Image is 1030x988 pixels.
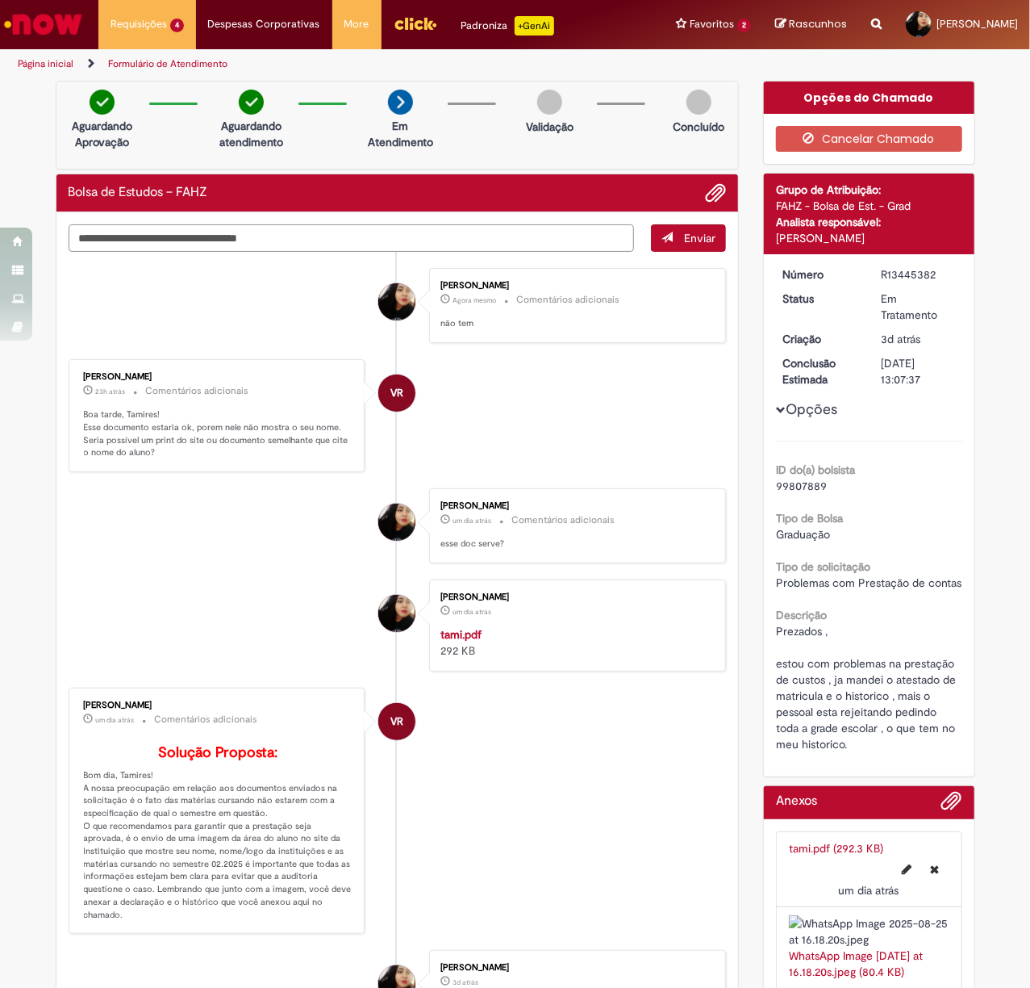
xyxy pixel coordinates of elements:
[882,266,957,283] div: R13445382
[452,978,478,987] span: 3d atrás
[84,372,352,382] div: [PERSON_NAME]
[452,295,496,305] time: 28/08/2025 12:36:27
[776,608,827,622] b: Descrição
[839,883,899,898] span: um dia atrás
[378,595,415,632] div: Tamires Maria Silva Da Costa
[440,281,709,291] div: [PERSON_NAME]
[776,479,827,493] span: 99807889
[776,182,962,198] div: Grupo de Atribuição:
[770,291,869,307] dt: Status
[770,266,869,283] dt: Número
[686,90,711,115] img: img-circle-grey.png
[96,387,126,396] span: 23h atrás
[789,948,923,979] a: WhatsApp Image [DATE] at 16.18.20s.jpeg (80.4 KB)
[651,224,726,252] button: Enviar
[378,375,415,412] div: Vitoria Ramalho
[882,332,921,346] time: 25/08/2025 16:20:17
[111,16,167,32] span: Requisições
[776,511,843,525] b: Tipo de Bolsa
[516,293,619,307] small: Comentários adicionais
[893,856,922,882] button: Editar nome de arquivo tami.pdf
[776,559,870,574] b: Tipo de solicitação
[378,703,415,740] div: Vitoria Ramalho
[526,119,573,135] p: Validação
[776,576,961,590] span: Problemas com Prestação de contas
[440,626,709,659] div: 292 KB
[770,355,869,387] dt: Conclusão Estimada
[452,516,491,525] time: 27/08/2025 12:00:52
[705,182,726,203] button: Adicionar anexos
[440,627,482,642] a: tami.pdf
[2,8,85,40] img: ServiceNow
[208,16,320,32] span: Despesas Corporativas
[212,118,290,150] p: Aguardando atendimento
[96,715,135,725] span: um dia atrás
[537,90,562,115] img: img-circle-grey.png
[941,790,962,819] button: Adicionar anexos
[770,331,869,347] dt: Criação
[361,118,440,150] p: Em Atendimento
[84,701,352,710] div: [PERSON_NAME]
[390,702,403,741] span: VR
[882,331,957,347] div: 25/08/2025 16:20:17
[390,374,403,412] span: VR
[344,16,369,32] span: More
[440,317,709,330] p: não tem
[84,408,352,459] p: Boa tarde, Tamires! Esse documento estaria ok, porem nele não mostra o seu nome. Seria possível u...
[673,119,724,135] p: Concluído
[789,16,847,31] span: Rascunhos
[789,841,883,856] a: tami.pdf (292.3 KB)
[936,17,1018,31] span: [PERSON_NAME]
[882,355,957,387] div: [DATE] 13:07:37
[18,57,73,70] a: Página inicial
[775,17,847,32] a: Rascunhos
[452,607,491,617] span: um dia atrás
[690,16,734,32] span: Favoritos
[452,516,491,525] span: um dia atrás
[388,90,413,115] img: arrow-next.png
[440,592,709,602] div: [PERSON_NAME]
[511,513,615,527] small: Comentários adicionais
[63,118,141,150] p: Aguardando Aprovação
[737,19,751,32] span: 2
[239,90,264,115] img: check-circle-green.png
[461,16,554,36] div: Padroniza
[452,978,478,987] time: 25/08/2025 16:19:48
[776,126,962,152] button: Cancelar Chamado
[84,745,352,921] p: Bom dia, Tamires! A nossa preocupação em relação aos documentos enviados na solicitação é o fato ...
[69,224,635,253] textarea: Digite sua mensagem aqui...
[776,794,817,809] h2: Anexos
[789,915,949,948] img: WhatsApp Image 2025-08-25 at 16.18.20s.jpeg
[776,527,830,542] span: Graduação
[776,624,959,751] span: Prezados , estou com problemas na prestação de custos , ja mandei o atestado de matricula e o his...
[776,230,962,246] div: [PERSON_NAME]
[684,231,715,245] span: Enviar
[12,49,674,79] ul: Trilhas de página
[378,283,415,320] div: Tamires Maria Silva Da Costa
[90,90,115,115] img: check-circle-green.png
[776,198,962,214] div: FAHZ - Bolsa de Est. - Grad
[170,19,184,32] span: 4
[96,715,135,725] time: 27/08/2025 11:19:59
[146,384,249,398] small: Comentários adicionais
[839,883,899,898] time: 27/08/2025 12:00:32
[882,332,921,346] span: 3d atrás
[69,186,208,200] h2: Bolsa de Estudos – FAHZ Histórico de tíquete
[440,538,709,551] p: esse doc serve?
[440,963,709,973] div: [PERSON_NAME]
[776,463,855,477] b: ID do(a) bolsista
[882,291,957,323] div: Em Tratamento
[158,743,277,762] b: Solução Proposta:
[155,713,258,726] small: Comentários adicionais
[96,387,126,396] time: 27/08/2025 13:52:45
[108,57,227,70] a: Formulário de Atendimento
[776,214,962,230] div: Analista responsável:
[921,856,949,882] button: Excluir tami.pdf
[452,607,491,617] time: 27/08/2025 12:00:32
[394,11,437,36] img: click_logo_yellow_360x200.png
[440,501,709,511] div: [PERSON_NAME]
[515,16,554,36] p: +GenAi
[764,82,974,114] div: Opções do Chamado
[378,504,415,541] div: Tamires Maria Silva Da Costa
